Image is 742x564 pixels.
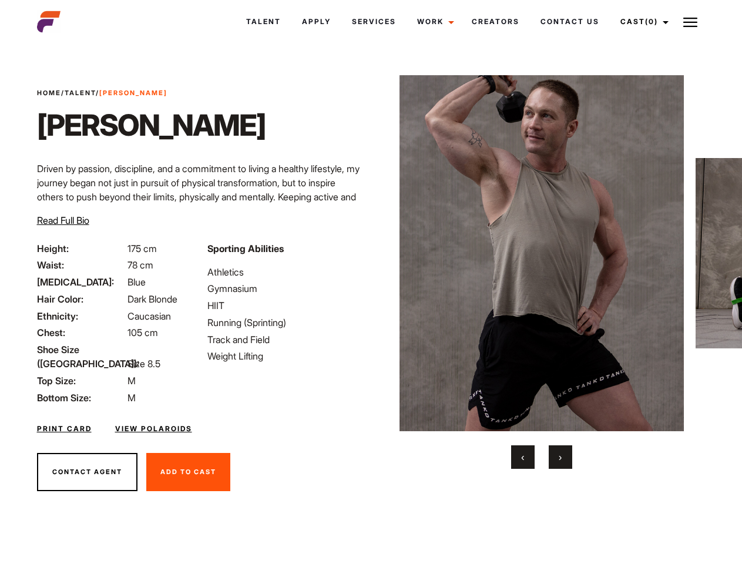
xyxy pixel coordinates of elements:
[207,281,364,296] li: Gymnasium
[37,214,89,226] span: Read Full Bio
[37,391,125,405] span: Bottom Size:
[65,89,96,97] a: Talent
[37,213,89,227] button: Read Full Bio
[37,258,125,272] span: Waist:
[37,88,167,98] span: / /
[341,6,407,38] a: Services
[207,349,364,363] li: Weight Lifting
[37,162,364,232] p: Driven by passion, discipline, and a commitment to living a healthy lifestyle, my journey began n...
[160,468,216,476] span: Add To Cast
[610,6,676,38] a: Cast(0)
[530,6,610,38] a: Contact Us
[236,6,291,38] a: Talent
[37,424,92,434] a: Print Card
[461,6,530,38] a: Creators
[207,265,364,279] li: Athletics
[207,333,364,347] li: Track and Field
[407,6,461,38] a: Work
[37,453,137,492] button: Contact Agent
[127,392,136,404] span: M
[127,259,153,271] span: 78 cm
[207,315,364,330] li: Running (Sprinting)
[37,108,266,143] h1: [PERSON_NAME]
[127,310,171,322] span: Caucasian
[559,451,562,463] span: Next
[207,243,284,254] strong: Sporting Abilities
[127,293,177,305] span: Dark Blonde
[207,298,364,313] li: HIIT
[37,292,125,306] span: Hair Color:
[37,10,61,33] img: cropped-aefm-brand-fav-22-square.png
[127,358,160,370] span: Size 8.5
[127,276,146,288] span: Blue
[127,243,157,254] span: 175 cm
[37,309,125,323] span: Ethnicity:
[37,275,125,289] span: [MEDICAL_DATA]:
[37,89,61,97] a: Home
[37,241,125,256] span: Height:
[115,424,192,434] a: View Polaroids
[99,89,167,97] strong: [PERSON_NAME]
[127,375,136,387] span: M
[683,15,697,29] img: Burger icon
[521,451,524,463] span: Previous
[291,6,341,38] a: Apply
[37,343,125,371] span: Shoe Size ([GEOGRAPHIC_DATA]):
[37,325,125,340] span: Chest:
[645,17,658,26] span: (0)
[146,453,230,492] button: Add To Cast
[37,374,125,388] span: Top Size:
[127,327,158,338] span: 105 cm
